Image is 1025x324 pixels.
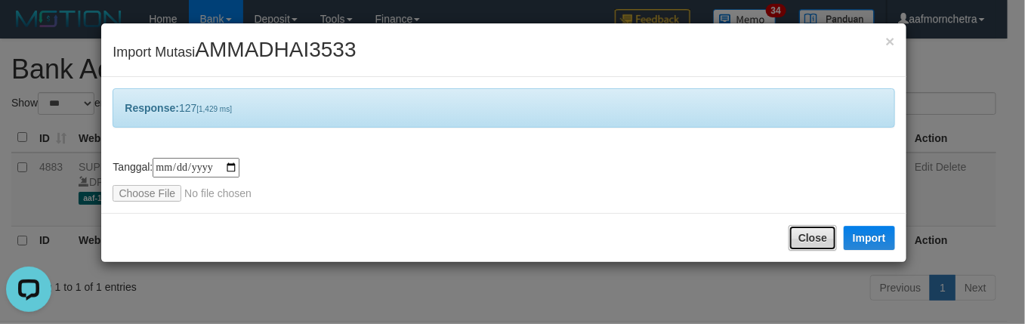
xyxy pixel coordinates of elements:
[885,33,894,49] button: Close
[885,32,894,50] span: ×
[196,105,232,113] span: [1,429 ms]
[113,88,894,128] div: 127
[789,225,837,251] button: Close
[195,38,356,61] span: AMMADHAI3533
[113,45,356,60] span: Import Mutasi
[125,102,179,114] b: Response:
[113,158,894,202] div: Tanggal:
[844,226,895,250] button: Import
[6,6,51,51] button: Open LiveChat chat widget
